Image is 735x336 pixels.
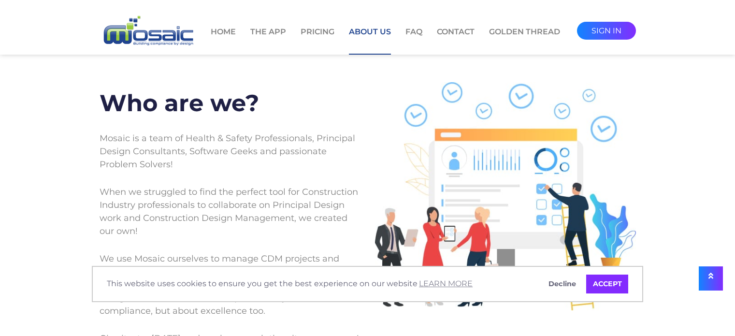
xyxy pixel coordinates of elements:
a: Contact [437,26,475,54]
a: Pricing [301,26,334,54]
img: logo [100,15,196,48]
a: deny cookies [542,275,583,294]
a: Home [211,26,236,54]
a: learn more about cookies [418,277,474,291]
a: sign in [577,22,636,40]
img: img [375,82,636,310]
p: When we struggled to find the perfect tool for Construction Industry professionals to collaborate... [100,178,360,245]
a: The App [250,26,286,54]
a: About Us [349,26,391,55]
a: FAQ [405,26,422,54]
p: Mosaic is a team of Health & Safety Professionals, Principal Design Consultants, Software Geeks a... [100,125,360,178]
span: This website uses cookies to ensure you get the best experience on our website [107,277,534,291]
div: cookieconsent [92,266,643,303]
a: Golden Thread [489,26,560,54]
h2: Who are we? [100,82,360,125]
p: We use Mosaic ourselves to manage CDM projects and created all the time-saving features and helpf... [100,245,360,325]
a: allow cookies [586,275,628,294]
